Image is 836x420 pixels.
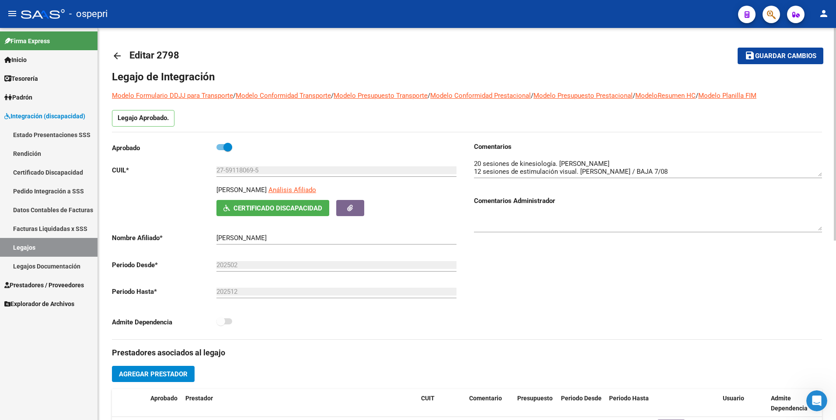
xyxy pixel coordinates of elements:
iframe: Intercom live chat [806,390,827,411]
a: Modelo Formulario DDJJ para Transporte [112,92,233,100]
span: Firma Express [4,36,50,46]
button: Agregar Prestador [112,366,195,382]
mat-icon: save [745,50,755,61]
a: Modelo Conformidad Prestacional [430,92,531,100]
h1: Legajo de Integración [112,70,822,84]
p: CUIL [112,165,216,175]
span: Periodo Desde [561,395,602,402]
button: Guardar cambios [738,48,823,64]
p: Admite Dependencia [112,317,216,327]
span: Usuario [723,395,744,402]
datatable-header-cell: Comentario [466,389,514,418]
span: Padrón [4,93,32,102]
datatable-header-cell: Aprobado [147,389,182,418]
mat-icon: arrow_back [112,51,122,61]
span: CUIT [421,395,435,402]
span: Certificado Discapacidad [233,204,322,212]
datatable-header-cell: Prestador [182,389,418,418]
span: Tesorería [4,74,38,83]
p: Legajo Aprobado. [112,110,174,127]
button: Certificado Discapacidad [216,200,329,216]
a: Modelo Conformidad Transporte [236,92,331,100]
span: - ospepri [69,4,108,24]
datatable-header-cell: Usuario [719,389,767,418]
a: ModeloResumen HC [635,92,696,100]
span: Integración (discapacidad) [4,111,85,121]
span: Prestadores / Proveedores [4,280,84,290]
h3: Comentarios Administrador [474,196,822,206]
span: Guardar cambios [755,52,816,60]
a: Modelo Planilla FIM [698,92,756,100]
span: Agregar Prestador [119,370,188,378]
p: Periodo Desde [112,260,216,270]
datatable-header-cell: Periodo Hasta [606,389,654,418]
span: Admite Dependencia [771,395,808,412]
datatable-header-cell: Admite Dependencia [767,389,815,418]
datatable-header-cell: Presupuesto [514,389,557,418]
p: Nombre Afiliado [112,233,216,243]
datatable-header-cell: CUIT [418,389,466,418]
h3: Comentarios [474,142,822,151]
span: Análisis Afiliado [268,186,316,194]
span: Presupuesto [517,395,553,402]
span: Prestador [185,395,213,402]
datatable-header-cell: Periodo Desde [557,389,606,418]
span: Explorador de Archivos [4,299,74,309]
h3: Prestadores asociados al legajo [112,347,822,359]
a: Modelo Presupuesto Prestacional [533,92,633,100]
mat-icon: menu [7,8,17,19]
span: Aprobado [150,395,178,402]
span: Inicio [4,55,27,65]
span: Comentario [469,395,502,402]
span: Editar 2798 [129,50,179,61]
mat-icon: person [819,8,829,19]
a: Modelo Presupuesto Transporte [334,92,428,100]
p: [PERSON_NAME] [216,185,267,195]
p: Periodo Hasta [112,287,216,296]
span: Periodo Hasta [609,395,649,402]
p: Aprobado [112,143,216,153]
